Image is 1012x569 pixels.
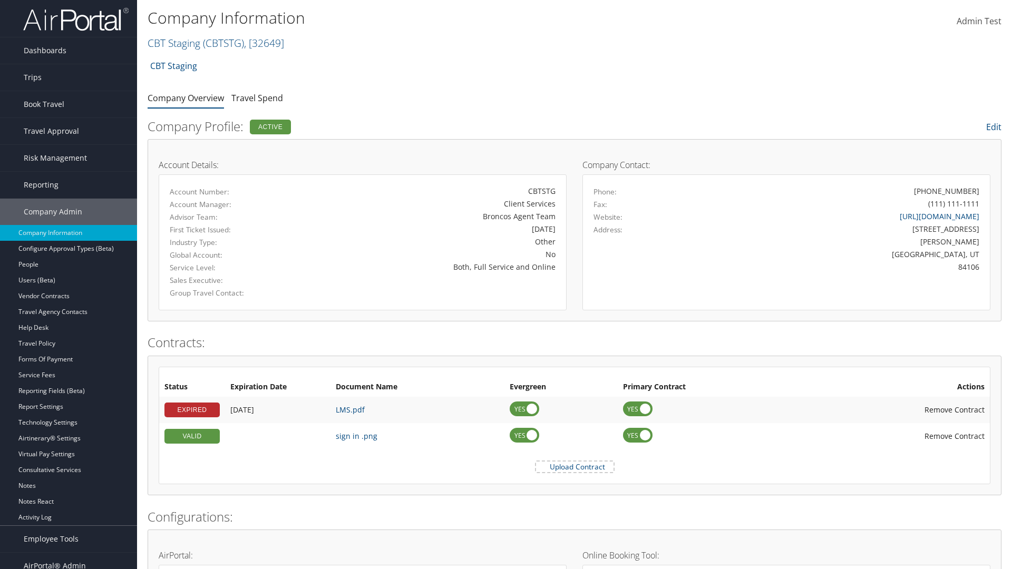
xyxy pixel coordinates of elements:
img: airportal-logo.png [23,7,129,32]
span: Reporting [24,172,59,198]
a: Admin Test [957,5,1001,38]
div: [STREET_ADDRESS] [694,223,980,234]
label: Phone: [593,187,617,197]
div: (111) 111-1111 [928,198,979,209]
label: Group Travel Contact: [170,288,288,298]
span: Book Travel [24,91,64,117]
i: Remove Contract [914,426,925,446]
span: Trips [24,64,42,91]
span: Company Admin [24,199,82,225]
div: Both, Full Service and Online [304,261,556,272]
th: Expiration Date [225,378,330,397]
div: Active [250,120,291,134]
h2: Company Profile: [148,117,712,135]
span: Risk Management [24,145,87,171]
div: Add/Edit Date [230,405,325,415]
a: [URL][DOMAIN_NAME] [900,211,979,221]
h1: Company Information [148,7,717,29]
label: Service Level: [170,262,288,273]
i: Remove Contract [914,399,925,420]
label: Fax: [593,199,607,210]
h4: AirPortal: [159,551,567,560]
a: CBT Staging [150,55,197,76]
a: Edit [986,121,1001,133]
h4: Account Details: [159,161,567,169]
label: Global Account: [170,250,288,260]
th: Primary Contract [618,378,794,397]
div: Client Services [304,198,556,209]
div: No [304,249,556,260]
span: [DATE] [230,405,254,415]
span: Dashboards [24,37,66,64]
div: [DATE] [304,223,556,234]
span: Admin Test [957,15,1001,27]
label: Account Number: [170,187,288,197]
label: Website: [593,212,622,222]
div: CBTSTG [304,185,556,197]
label: Account Manager: [170,199,288,210]
a: Company Overview [148,92,224,104]
span: Travel Approval [24,118,79,144]
div: VALID [164,429,220,444]
div: Broncos Agent Team [304,211,556,222]
label: First Ticket Issued: [170,224,288,235]
a: LMS.pdf [336,405,365,415]
label: Advisor Team: [170,212,288,222]
div: [PHONE_NUMBER] [914,185,979,197]
span: Remove Contract [925,405,985,415]
a: sign in .png [336,431,377,441]
h2: Configurations: [148,508,1001,526]
div: EXPIRED [164,403,220,417]
th: Status [159,378,225,397]
div: 84106 [694,261,980,272]
th: Actions [794,378,990,397]
span: ( CBTSTG ) [203,36,244,50]
div: Add/Edit Date [230,431,325,441]
label: Sales Executive: [170,275,288,286]
h4: Online Booking Tool: [582,551,990,560]
div: [GEOGRAPHIC_DATA], UT [694,249,980,260]
h2: Contracts: [148,333,1001,351]
th: Document Name [330,378,504,397]
h4: Company Contact: [582,161,990,169]
div: [PERSON_NAME] [694,236,980,247]
span: Remove Contract [925,431,985,441]
a: CBT Staging [148,36,284,50]
label: Upload Contract [536,462,614,472]
th: Evergreen [504,378,618,397]
span: , [ 32649 ] [244,36,284,50]
span: Employee Tools [24,526,79,552]
div: Other [304,236,556,247]
label: Industry Type: [170,237,288,248]
a: Travel Spend [231,92,283,104]
label: Address: [593,224,622,235]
